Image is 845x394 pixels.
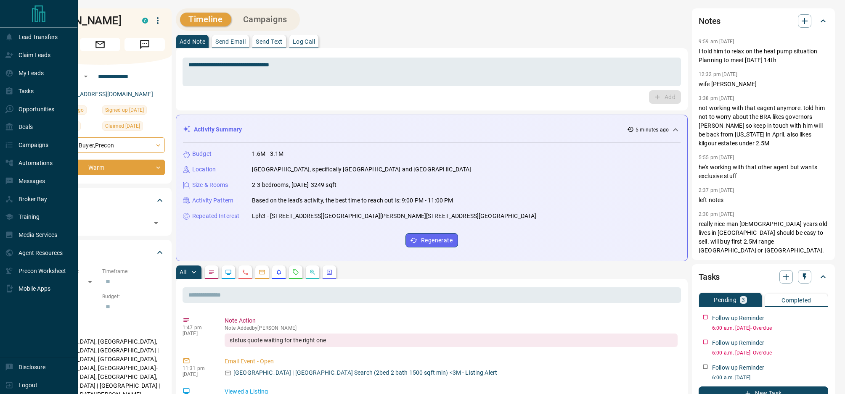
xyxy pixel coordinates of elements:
[124,38,165,51] span: Message
[225,334,678,347] div: ststus quote waiting for the right one
[699,95,734,101] p: 3:38 pm [DATE]
[192,212,239,221] p: Repeated Interest
[292,269,299,276] svg: Requests
[102,121,165,133] div: Wed Jun 05 2024
[225,316,678,325] p: Note Action
[699,155,734,160] p: 5:55 pm [DATE]
[35,137,165,153] div: Buyer , Precon
[699,104,828,148] p: not working with that eagent anymore. told him not to worry about the BRA likes governors [PERSON...
[309,269,316,276] svg: Opportunities
[252,196,453,205] p: Based on the lead's activity, the best time to reach out is: 9:00 PM - 11:00 PM
[58,91,153,97] a: [EMAIL_ADDRESS][DOMAIN_NAME]
[225,325,678,331] p: Note Added by [PERSON_NAME]
[714,297,736,303] p: Pending
[712,363,764,372] p: Follow up Reminder
[81,71,91,81] button: Open
[742,297,745,303] p: 3
[326,269,333,276] svg: Agent Actions
[192,165,216,174] p: Location
[712,314,764,323] p: Follow up Reminder
[252,150,283,158] p: 1.6M - 3.1M
[242,269,249,276] svg: Calls
[102,293,165,300] p: Budget:
[225,269,232,276] svg: Lead Browsing Activity
[699,47,828,65] p: I told him to relax on the heat pump situation Planning to meet [DATE] 14th
[699,196,828,205] p: left notes
[180,13,231,26] button: Timeline
[252,165,471,174] p: [GEOGRAPHIC_DATA], specifically [GEOGRAPHIC_DATA] and [GEOGRAPHIC_DATA]
[712,339,764,347] p: Follow up Reminder
[235,13,296,26] button: Campaigns
[225,357,678,366] p: Email Event - Open
[105,122,140,130] span: Claimed [DATE]
[105,106,144,114] span: Signed up [DATE]
[183,325,212,331] p: 1:47 pm
[183,331,212,336] p: [DATE]
[405,233,458,247] button: Regenerate
[712,349,828,357] p: 6:00 a.m. [DATE] - Overdue
[699,211,734,217] p: 2:30 pm [DATE]
[275,269,282,276] svg: Listing Alerts
[183,365,212,371] p: 11:31 pm
[183,122,681,137] div: Activity Summary5 minutes ago
[699,80,828,89] p: wife [PERSON_NAME]
[194,125,242,134] p: Activity Summary
[636,126,669,134] p: 5 minutes ago
[712,324,828,332] p: 6:00 a.m. [DATE] - Overdue
[192,196,233,205] p: Activity Pattern
[35,14,130,27] h1: [PERSON_NAME]
[252,212,536,221] p: Lph3 - [STREET_ADDRESS][GEOGRAPHIC_DATA][PERSON_NAME][STREET_ADDRESS][GEOGRAPHIC_DATA]
[699,14,721,28] h2: Notes
[699,187,734,193] p: 2:37 pm [DATE]
[699,163,828,181] p: he's working with that other agent but wants exclusive stuff
[259,269,265,276] svg: Emails
[699,270,720,284] h2: Tasks
[102,268,165,275] p: Timeframe:
[699,39,734,45] p: 9:59 am [DATE]
[208,269,215,276] svg: Notes
[192,150,212,158] p: Budget
[180,39,205,45] p: Add Note
[188,61,675,83] textarea: To enrich screen reader interactions, please activate Accessibility in Grammarly extension settings
[35,242,165,263] div: Criteria
[35,160,165,175] div: Warm
[192,181,228,189] p: Size & Rooms
[142,18,148,24] div: condos.ca
[215,39,246,45] p: Send Email
[233,368,497,377] p: [GEOGRAPHIC_DATA] | [GEOGRAPHIC_DATA] Search (2bed 2 bath 1500 sqft min) <3M - Listing Alert
[699,220,828,308] p: really nice man [DEMOGRAPHIC_DATA] years old lives in [GEOGRAPHIC_DATA] should be easy to sell. w...
[183,371,212,377] p: [DATE]
[150,217,162,229] button: Open
[256,39,283,45] p: Send Text
[102,105,165,117] div: Sat Jun 01 2024
[180,269,186,275] p: All
[35,327,165,335] p: Areas Searched:
[699,267,828,287] div: Tasks
[293,39,315,45] p: Log Call
[80,38,120,51] span: Email
[781,297,811,303] p: Completed
[699,71,737,77] p: 12:32 pm [DATE]
[699,11,828,31] div: Notes
[252,181,336,189] p: 2-3 bedrooms, [DATE]-3249 sqft
[712,374,828,381] p: 6:00 a.m. [DATE]
[35,190,165,210] div: Tags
